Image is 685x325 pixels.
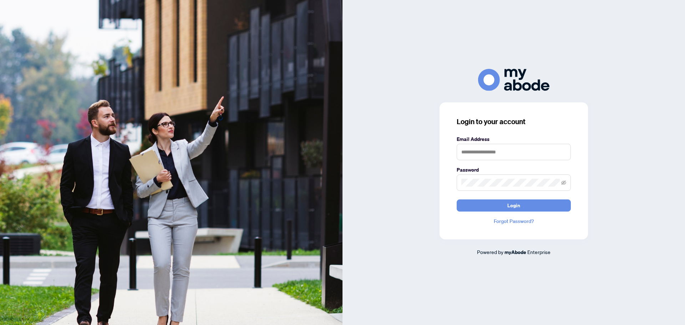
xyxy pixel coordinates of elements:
[457,217,571,225] a: Forgot Password?
[504,248,526,256] a: myAbode
[457,166,571,174] label: Password
[477,249,503,255] span: Powered by
[507,200,520,211] span: Login
[527,249,550,255] span: Enterprise
[478,69,549,91] img: ma-logo
[457,199,571,212] button: Login
[561,180,566,185] span: eye-invisible
[457,135,571,143] label: Email Address
[457,117,571,127] h3: Login to your account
